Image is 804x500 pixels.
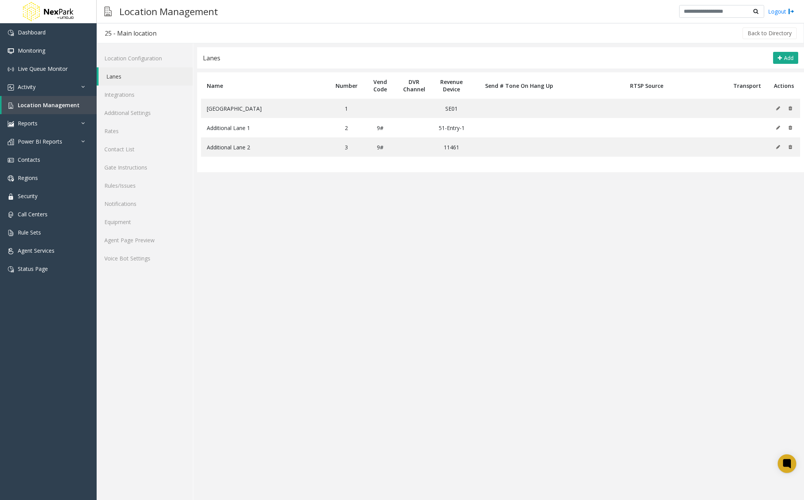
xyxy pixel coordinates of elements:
[8,157,14,163] img: 'icon'
[97,158,193,176] a: Gate Instructions
[97,49,193,67] a: Location Configuration
[18,138,62,145] span: Power BI Reports
[8,248,14,254] img: 'icon'
[432,72,471,99] th: Revenue Device
[768,7,794,15] a: Logout
[18,65,68,72] span: Live Queue Monitor
[8,48,14,54] img: 'icon'
[567,72,727,99] th: RTSP Source
[18,156,40,163] span: Contacts
[18,83,36,91] span: Activity
[97,122,193,140] a: Rates
[364,137,396,157] td: 9#
[116,2,222,21] h3: Location Management
[201,72,329,99] th: Name
[99,67,193,86] a: Lanes
[8,175,14,182] img: 'icon'
[207,144,250,151] span: Additional Lane 2
[471,72,567,99] th: Send # Tone On Hang Up
[8,193,14,200] img: 'icon'
[18,229,41,236] span: Rule Sets
[329,118,364,137] td: 2
[18,120,37,127] span: Reports
[8,121,14,127] img: 'icon'
[97,195,193,213] a: Notifications
[773,52,798,64] button: Add
[2,96,97,114] a: Location Management
[203,53,220,63] div: Lanes
[8,103,14,109] img: 'icon'
[18,174,38,182] span: Regions
[97,140,193,158] a: Contact List
[432,137,471,157] td: 11461
[18,265,48,272] span: Status Page
[97,249,193,267] a: Voice Bot Settings
[364,118,396,137] td: 9#
[8,212,14,218] img: 'icon'
[97,176,193,195] a: Rules/Issues
[743,27,797,39] button: Back to Directory
[97,104,193,122] a: Additional Settings
[207,105,262,112] span: [GEOGRAPHIC_DATA]
[18,247,55,254] span: Agent Services
[18,47,45,54] span: Monitoring
[364,72,396,99] th: Vend Code
[329,99,364,118] td: 1
[727,72,768,99] th: Transport
[8,66,14,72] img: 'icon'
[97,86,193,104] a: Integrations
[8,30,14,36] img: 'icon'
[207,124,250,132] span: Additional Lane 1
[432,99,471,118] td: SE01
[768,72,800,99] th: Actions
[784,54,794,62] span: Add
[329,72,364,99] th: Number
[8,139,14,145] img: 'icon'
[432,118,471,137] td: 51-Entry-1
[97,213,193,231] a: Equipment
[104,2,112,21] img: pageIcon
[105,28,157,38] div: 25 - Main location
[329,137,364,157] td: 3
[18,29,46,36] span: Dashboard
[8,230,14,236] img: 'icon'
[18,101,80,109] span: Location Management
[8,266,14,272] img: 'icon'
[396,72,432,99] th: DVR Channel
[97,231,193,249] a: Agent Page Preview
[18,211,48,218] span: Call Centers
[788,7,794,15] img: logout
[8,84,14,91] img: 'icon'
[18,192,37,200] span: Security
